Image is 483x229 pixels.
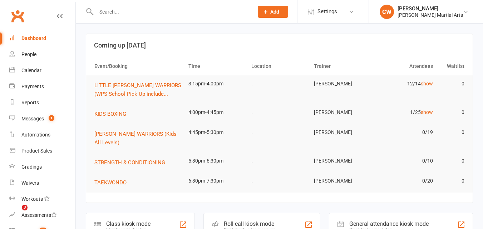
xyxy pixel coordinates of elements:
[436,75,468,92] td: 0
[9,207,75,223] a: Assessments
[436,57,468,75] th: Waitlist
[374,173,437,189] td: 0/20
[248,57,311,75] th: Location
[91,57,185,75] th: Event/Booking
[311,173,374,189] td: [PERSON_NAME]
[21,35,46,41] div: Dashboard
[248,153,311,169] td: .
[185,153,248,169] td: 5:30pm-6:30pm
[9,7,26,25] a: Clubworx
[374,57,437,75] th: Attendees
[185,173,248,189] td: 6:30pm-7:30pm
[311,75,374,92] td: [PERSON_NAME]
[185,104,248,121] td: 4:00pm-4:45pm
[398,12,463,18] div: [PERSON_NAME] Martial Arts
[258,6,288,18] button: Add
[9,127,75,143] a: Automations
[94,158,170,167] button: STRENGTH & CONDITIONING
[94,111,126,117] span: KIDS BOXING
[94,178,132,187] button: TAEKWONDO
[94,131,179,146] span: [PERSON_NAME] WARRIORS (Kids - All Levels)
[106,220,151,227] div: Class kiosk mode
[9,95,75,111] a: Reports
[9,111,75,127] a: Messages 1
[94,159,165,166] span: STRENGTH & CONDITIONING
[311,104,374,121] td: [PERSON_NAME]
[9,63,75,79] a: Calendar
[9,175,75,191] a: Waivers
[421,81,433,86] a: show
[248,173,311,189] td: .
[21,164,42,170] div: Gradings
[185,124,248,141] td: 4:45pm-5:30pm
[21,68,41,73] div: Calendar
[21,84,44,89] div: Payments
[21,180,39,186] div: Waivers
[185,57,248,75] th: Time
[311,153,374,169] td: [PERSON_NAME]
[9,79,75,95] a: Payments
[21,116,44,121] div: Messages
[374,104,437,121] td: 1/25
[436,153,468,169] td: 0
[436,173,468,189] td: 0
[21,196,43,202] div: Workouts
[311,124,374,141] td: [PERSON_NAME]
[94,82,181,97] span: LITTLE [PERSON_NAME] WARRIORS (WPS School Pick Up include...
[349,220,429,227] div: General attendance kiosk mode
[9,30,75,46] a: Dashboard
[270,9,279,15] span: Add
[374,124,437,141] td: 0/19
[94,110,131,118] button: KIDS BOXING
[9,191,75,207] a: Workouts
[21,212,57,218] div: Assessments
[398,5,463,12] div: [PERSON_NAME]
[49,115,54,121] span: 1
[380,5,394,19] div: CW
[21,51,36,57] div: People
[94,81,182,98] button: LITTLE [PERSON_NAME] WARRIORS (WPS School Pick Up include...
[21,100,39,105] div: Reports
[185,75,248,92] td: 3:15pm-4:00pm
[311,57,374,75] th: Trainer
[22,205,28,210] span: 3
[9,46,75,63] a: People
[248,75,311,92] td: .
[374,153,437,169] td: 0/10
[374,75,437,92] td: 12/14
[94,130,182,147] button: [PERSON_NAME] WARRIORS (Kids - All Levels)
[317,4,337,20] span: Settings
[436,104,468,121] td: 0
[7,205,24,222] iframe: Intercom live chat
[94,7,248,17] input: Search...
[436,124,468,141] td: 0
[248,124,311,141] td: .
[9,159,75,175] a: Gradings
[421,109,433,115] a: show
[21,148,52,154] div: Product Sales
[224,220,276,227] div: Roll call kiosk mode
[94,42,465,49] h3: Coming up [DATE]
[248,104,311,121] td: .
[21,132,50,138] div: Automations
[9,143,75,159] a: Product Sales
[94,179,127,186] span: TAEKWONDO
